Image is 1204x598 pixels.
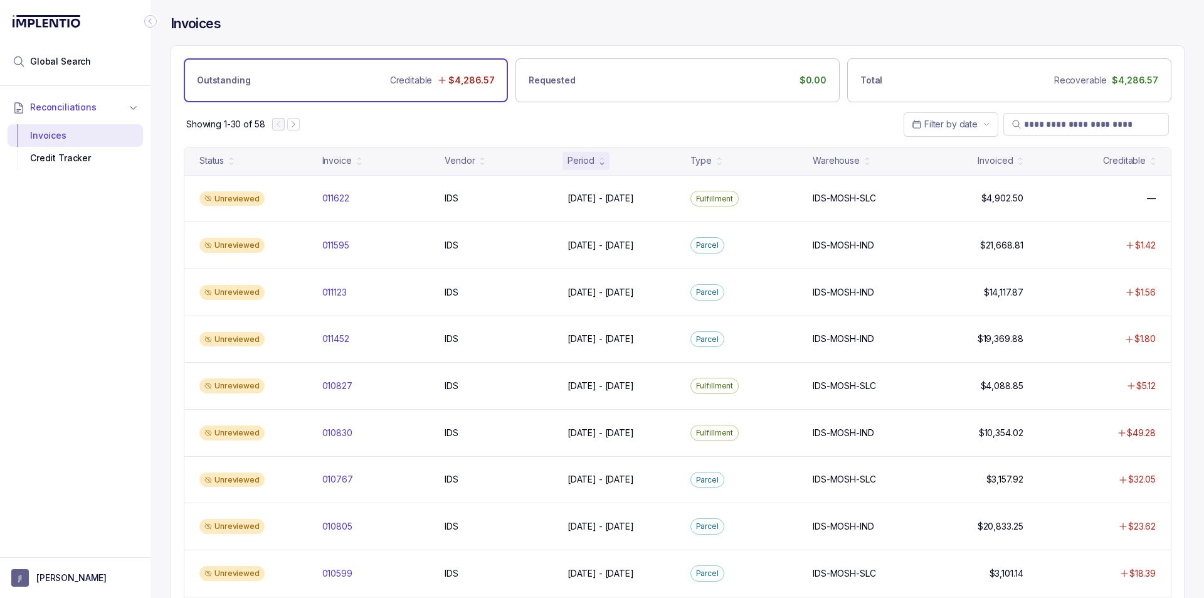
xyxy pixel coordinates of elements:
[445,286,458,299] p: IDS
[986,473,1023,486] p: $3,157.92
[568,380,634,392] p: [DATE] - [DATE]
[143,14,158,29] div: Collapse Icon
[696,474,719,486] p: Parcel
[813,333,874,345] p: IDS-MOSH-IND
[696,520,719,533] p: Parcel
[30,55,91,68] span: Global Search
[696,286,719,299] p: Parcel
[1135,239,1156,252] p: $1.42
[696,333,719,346] p: Parcel
[813,427,874,439] p: IDS-MOSH-IND
[199,519,265,534] div: Unreviewed
[568,333,634,345] p: [DATE] - [DATE]
[445,427,458,439] p: IDS
[287,118,300,131] button: Next Page
[18,147,133,169] div: Credit Tracker
[199,191,265,206] div: Unreviewed
[979,427,1023,439] p: $10,354.02
[1134,333,1156,345] p: $1.80
[445,567,458,580] p: IDS
[568,567,634,580] p: [DATE] - [DATE]
[18,124,133,147] div: Invoices
[568,427,634,439] p: [DATE] - [DATE]
[11,569,29,587] span: User initials
[1135,286,1156,299] p: $1.56
[199,154,224,167] div: Status
[445,239,458,252] p: IDS
[813,192,875,205] p: IDS-MOSH-SLC
[199,378,265,393] div: Unreviewed
[529,74,576,87] p: Requested
[1147,192,1156,205] p: —
[186,118,265,131] p: Showing 1-30 of 58
[984,286,1023,299] p: $14,117.87
[30,101,97,114] span: Reconciliations
[568,192,634,205] p: [DATE] - [DATE]
[978,520,1023,533] p: $20,833.25
[322,154,352,167] div: Invoice
[813,520,874,533] p: IDS-MOSH-IND
[696,567,719,580] p: Parcel
[696,380,734,392] p: Fulfillment
[696,239,719,252] p: Parcel
[199,425,265,440] div: Unreviewed
[980,239,1023,252] p: $21,668.81
[813,239,874,252] p: IDS-MOSH-IND
[8,122,143,173] div: Reconciliations
[197,74,250,87] p: Outstanding
[199,473,265,488] div: Unreviewed
[322,192,349,205] p: 011622
[199,238,265,253] div: Unreviewed
[696,193,734,205] p: Fulfillment
[813,380,875,392] p: IDS-MOSH-SLC
[1129,567,1156,580] p: $18.39
[445,333,458,345] p: IDS
[1103,154,1146,167] div: Creditable
[568,473,634,486] p: [DATE] - [DATE]
[1128,473,1156,486] p: $32.05
[1054,74,1107,87] p: Recoverable
[171,15,221,33] h4: Invoices
[1112,74,1158,87] p: $4,286.57
[322,473,353,486] p: 010767
[696,427,734,439] p: Fulfillment
[813,154,860,167] div: Warehouse
[199,285,265,300] div: Unreviewed
[322,567,352,580] p: 010599
[1127,427,1156,439] p: $49.28
[912,118,978,131] search: Date Range Picker
[390,74,433,87] p: Creditable
[199,332,265,347] div: Unreviewed
[322,239,349,252] p: 011595
[978,333,1023,345] p: $19,369.88
[322,333,349,345] p: 011452
[800,74,826,87] p: $0.00
[445,520,458,533] p: IDS
[813,567,875,580] p: IDS-MOSH-SLC
[568,286,634,299] p: [DATE] - [DATE]
[981,192,1023,205] p: $4,902.50
[813,473,875,486] p: IDS-MOSH-SLC
[1128,520,1156,533] p: $23.62
[813,286,874,299] p: IDS-MOSH-IND
[568,154,594,167] div: Period
[978,154,1013,167] div: Invoiced
[904,112,998,136] button: Date Range Picker
[924,119,978,129] span: Filter by date
[322,380,352,392] p: 010827
[860,74,882,87] p: Total
[322,286,347,299] p: 011123
[11,569,139,587] button: User initials[PERSON_NAME]
[445,380,458,392] p: IDS
[322,427,352,439] p: 010830
[36,572,107,584] p: [PERSON_NAME]
[445,154,475,167] div: Vendor
[448,74,495,87] p: $4,286.57
[8,93,143,121] button: Reconciliations
[568,520,634,533] p: [DATE] - [DATE]
[568,239,634,252] p: [DATE] - [DATE]
[186,118,265,131] div: Remaining page entries
[322,520,352,533] p: 010805
[690,154,712,167] div: Type
[990,567,1023,580] p: $3,101.14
